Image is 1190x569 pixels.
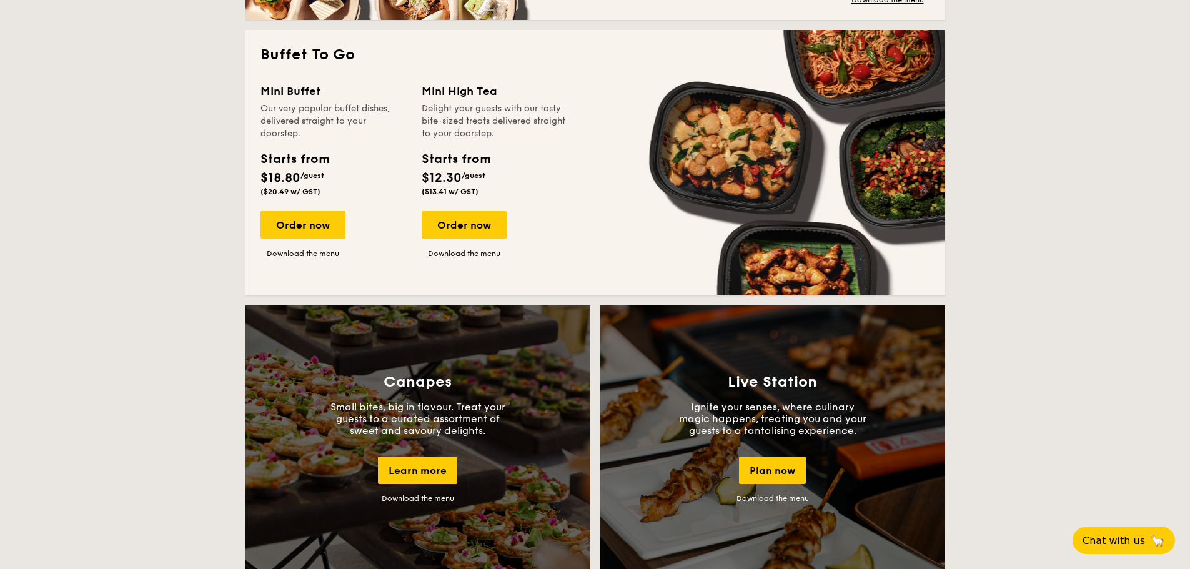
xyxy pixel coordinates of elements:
[422,82,568,100] div: Mini High Tea
[382,494,454,503] a: Download the menu
[1150,533,1165,548] span: 🦙
[260,102,407,140] div: Our very popular buffet dishes, delivered straight to your doorstep.
[422,171,462,186] span: $12.30
[1083,535,1145,547] span: Chat with us
[260,82,407,100] div: Mini Buffet
[679,401,866,437] p: Ignite your senses, where culinary magic happens, treating you and your guests to a tantalising e...
[739,457,806,484] div: Plan now
[422,102,568,140] div: Delight your guests with our tasty bite-sized treats delivered straight to your doorstep.
[462,171,485,180] span: /guest
[260,171,300,186] span: $18.80
[384,374,452,391] h3: Canapes
[260,187,320,196] span: ($20.49 w/ GST)
[260,150,329,169] div: Starts from
[422,150,490,169] div: Starts from
[260,211,345,239] div: Order now
[324,401,512,437] p: Small bites, big in flavour. Treat your guests to a curated assortment of sweet and savoury delig...
[422,249,507,259] a: Download the menu
[422,211,507,239] div: Order now
[260,45,930,65] h2: Buffet To Go
[300,171,324,180] span: /guest
[378,457,457,484] div: Learn more
[422,187,478,196] span: ($13.41 w/ GST)
[728,374,817,391] h3: Live Station
[736,494,809,503] a: Download the menu
[260,249,345,259] a: Download the menu
[1073,527,1175,554] button: Chat with us🦙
